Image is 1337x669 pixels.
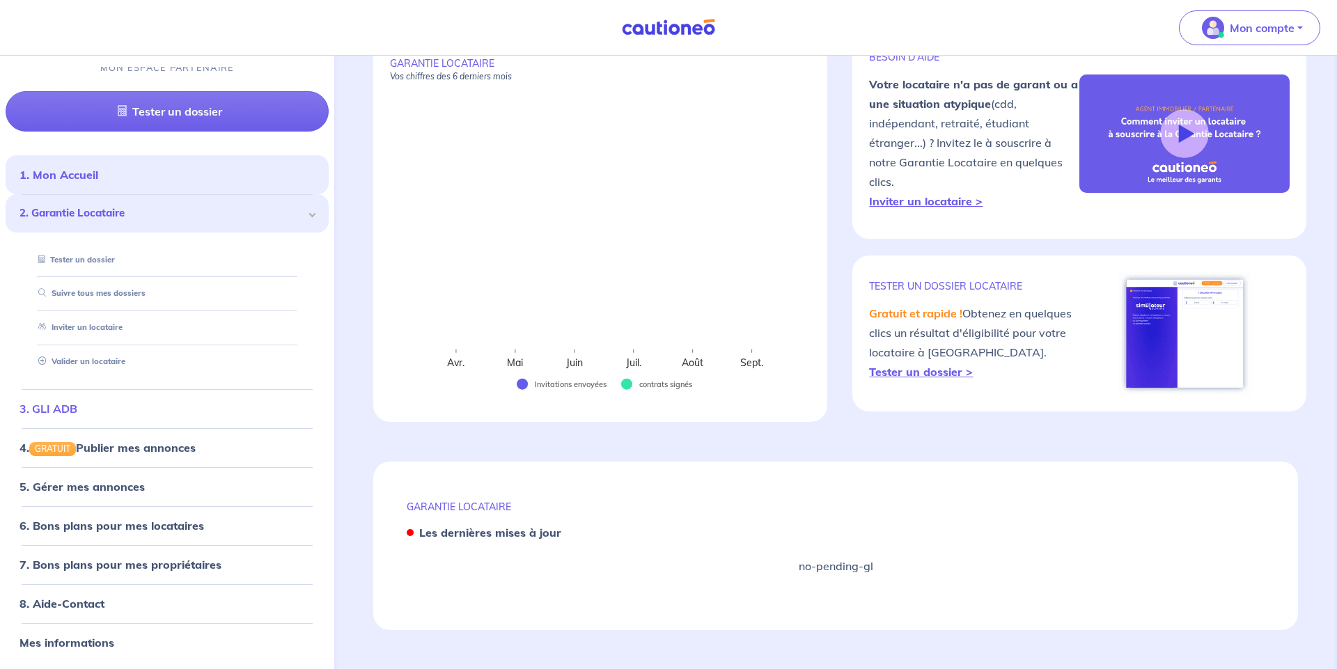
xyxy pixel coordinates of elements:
p: no-pending-gl [799,558,873,574]
em: Vos chiffres des 6 derniers mois [390,71,512,81]
a: 5. Gérer mes annonces [19,480,145,494]
a: Tester un dossier > [869,365,973,379]
a: 7. Bons plans pour mes propriétaires [19,558,221,572]
p: (cdd, indépendant, retraité, étudiant étranger...) ? Invitez le à souscrire à notre Garantie Loca... [869,74,1079,211]
button: illu_account_valid_menu.svgMon compte [1179,10,1320,45]
p: BESOIN D'AIDE [869,51,1079,63]
a: Inviter un locataire [33,322,123,332]
img: illu_account_valid_menu.svg [1202,17,1224,39]
div: Mes informations [6,629,329,656]
img: simulateur.png [1119,272,1251,395]
strong: Les dernières mises à jour [419,526,561,540]
a: 6. Bons plans pour mes locataires [19,519,204,533]
p: Obtenez en quelques clics un résultat d'éligibilité pour votre locataire à [GEOGRAPHIC_DATA]. [869,304,1079,381]
img: Cautioneo [616,19,721,36]
div: Suivre tous mes dossiers [22,283,312,306]
a: Inviter un locataire > [869,194,983,208]
div: 3. GLI ADB [6,395,329,423]
div: 7. Bons plans pour mes propriétaires [6,551,329,579]
div: Tester un dossier [22,249,312,271]
text: Sept. [741,356,764,369]
p: TESTER un dossier locataire [869,280,1079,292]
p: GARANTIE LOCATAIRE [390,57,811,82]
a: Tester un dossier [33,255,115,265]
div: 5. Gérer mes annonces [6,473,329,501]
span: 2. Garantie Locataire [19,205,304,221]
div: 1. Mon Accueil [6,161,329,189]
a: Tester un dossier [6,91,329,132]
a: 8. Aide-Contact [19,597,104,611]
a: 1. Mon Accueil [19,168,98,182]
em: Gratuit et rapide ! [869,306,962,320]
text: Juil. [625,356,641,369]
p: GARANTIE LOCATAIRE [407,501,1265,513]
text: Mai [508,356,524,369]
a: Mes informations [19,636,114,650]
div: 8. Aide-Contact [6,590,329,617]
a: Valider un locataire [33,356,125,366]
a: 3. GLI ADB [19,402,77,416]
div: 2. Garantie Locataire [6,194,329,233]
a: Suivre tous mes dossiers [33,289,146,299]
strong: Votre locataire n'a pas de garant ou a une situation atypique [869,77,1078,111]
div: Valider un locataire [22,350,312,373]
div: 4.GRATUITPublier mes annonces [6,434,329,462]
p: MON ESPACE PARTENAIRE [100,61,235,74]
text: Août [682,356,704,369]
text: Juin [565,356,583,369]
p: Mon compte [1230,19,1295,36]
div: Inviter un locataire [22,316,312,339]
img: video-gli-new-none.jpg [1079,74,1290,193]
text: Avr. [448,356,465,369]
div: 6. Bons plans pour mes locataires [6,512,329,540]
a: 4.GRATUITPublier mes annonces [19,441,196,455]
